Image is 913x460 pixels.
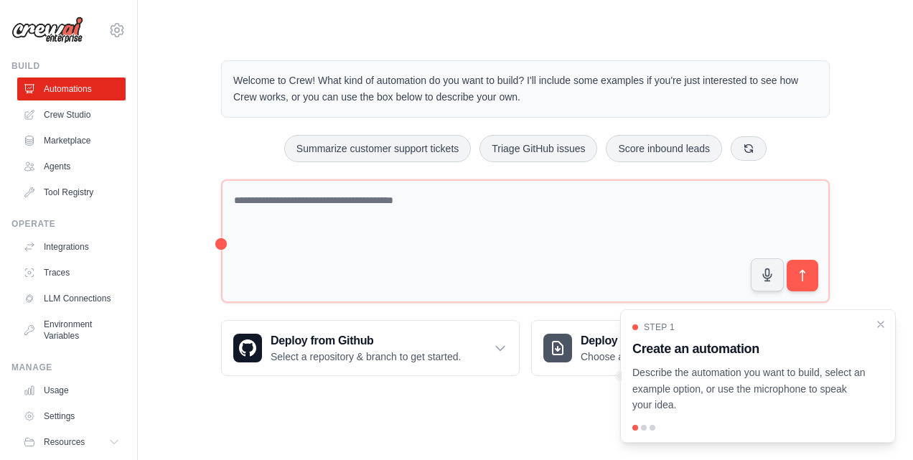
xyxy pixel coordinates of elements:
[875,319,886,330] button: Close walkthrough
[17,261,126,284] a: Traces
[17,155,126,178] a: Agents
[233,72,818,105] p: Welcome to Crew! What kind of automation do you want to build? I'll include some examples if you'...
[17,129,126,152] a: Marketplace
[606,135,722,162] button: Score inbound leads
[11,60,126,72] div: Build
[44,436,85,448] span: Resources
[11,362,126,373] div: Manage
[11,17,83,44] img: Logo
[17,313,126,347] a: Environment Variables
[644,321,675,333] span: Step 1
[17,405,126,428] a: Settings
[17,431,126,454] button: Resources
[11,218,126,230] div: Operate
[632,339,866,359] h3: Create an automation
[17,103,126,126] a: Crew Studio
[271,332,461,349] h3: Deploy from Github
[17,181,126,204] a: Tool Registry
[271,349,461,364] p: Select a repository & branch to get started.
[17,287,126,310] a: LLM Connections
[581,349,702,364] p: Choose a zip file to upload.
[632,365,866,413] p: Describe the automation you want to build, select an example option, or use the microphone to spe...
[17,235,126,258] a: Integrations
[581,332,702,349] h3: Deploy from zip file
[17,78,126,100] a: Automations
[284,135,471,162] button: Summarize customer support tickets
[479,135,597,162] button: Triage GitHub issues
[17,379,126,402] a: Usage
